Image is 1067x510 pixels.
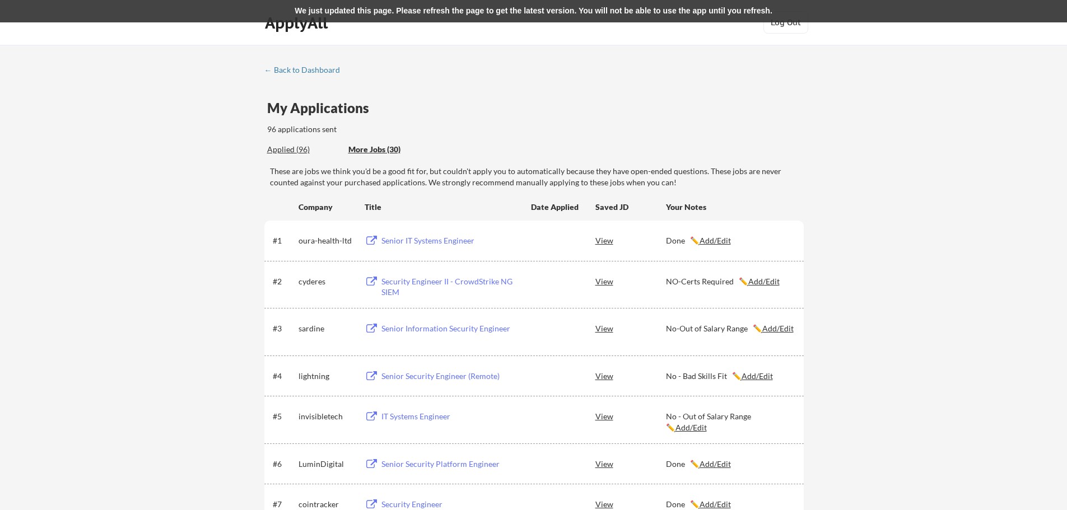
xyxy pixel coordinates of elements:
[666,276,794,287] div: NO-Certs Required ✏️
[666,458,794,470] div: Done ✏️
[595,196,666,217] div: Saved JD
[762,324,794,333] u: Add/Edit
[595,366,666,386] div: View
[267,144,340,155] div: Applied (96)
[348,144,431,156] div: These are job applications we think you'd be a good fit for, but couldn't apply you to automatica...
[265,13,331,32] div: ApplyAll
[299,235,355,246] div: oura-health-ltd
[264,66,348,74] div: ← Back to Dashboard
[700,459,731,469] u: Add/Edit
[675,423,707,432] u: Add/Edit
[381,235,520,246] div: Senior IT Systems Engineer
[531,202,580,213] div: Date Applied
[595,318,666,338] div: View
[273,276,295,287] div: #2
[666,235,794,246] div: Done ✏️
[748,277,780,286] u: Add/Edit
[742,371,773,381] u: Add/Edit
[595,230,666,250] div: View
[700,499,731,509] u: Add/Edit
[666,323,794,334] div: No-Out of Salary Range ✏️
[273,371,295,382] div: #4
[299,371,355,382] div: lightning
[381,371,520,382] div: Senior Security Engineer (Remote)
[381,276,520,298] div: Security Engineer II - CrowdStrike NG SIEM
[267,101,378,115] div: My Applications
[299,323,355,334] div: sardine
[348,144,431,155] div: More Jobs (30)
[264,65,348,77] a: ← Back to Dashboard
[666,411,794,433] div: No - Out of Salary Range ✏️
[299,276,355,287] div: cyderes
[299,458,355,470] div: LuminDigital
[267,144,340,156] div: These are all the jobs you've been applied to so far.
[365,202,520,213] div: Title
[381,499,520,510] div: Security Engineer
[299,499,355,510] div: cointracker
[273,499,295,510] div: #7
[267,124,484,135] div: 96 applications sent
[666,371,794,382] div: No - Bad Skills Fit ✏️
[666,202,794,213] div: Your Notes
[381,411,520,422] div: IT Systems Engineer
[299,411,355,422] div: invisibletech
[273,323,295,334] div: #3
[273,411,295,422] div: #5
[700,236,731,245] u: Add/Edit
[273,458,295,470] div: #6
[270,166,804,188] div: These are jobs we think you'd be a good fit for, but couldn't apply you to automatically because ...
[763,11,808,34] button: Log Out
[595,271,666,291] div: View
[299,202,355,213] div: Company
[595,406,666,426] div: View
[381,458,520,470] div: Senior Security Platform Engineer
[666,499,794,510] div: Done ✏️
[595,453,666,474] div: View
[381,323,520,334] div: Senior Information Security Engineer
[273,235,295,246] div: #1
